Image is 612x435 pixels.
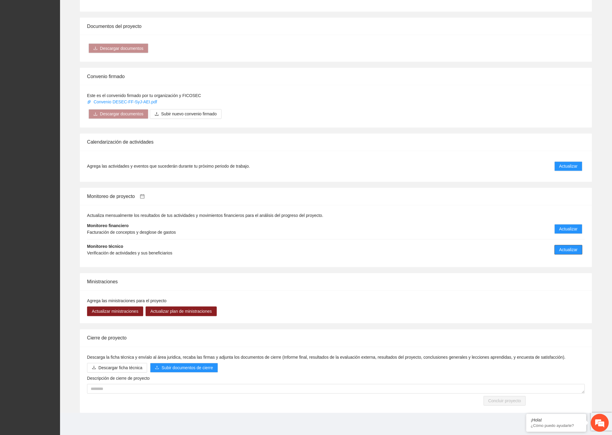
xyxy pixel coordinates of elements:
[555,162,583,171] button: Actualizar
[150,109,222,119] button: uploadSubir nuevo convenio firmado
[87,355,566,360] span: Descarga la ficha técnica y envíalo al área juridica, recaba las firmas y adjunta los documentos ...
[559,163,578,170] span: Actualizar
[87,100,91,104] span: paper-clip
[531,418,582,423] div: ¡Hola!
[87,384,585,394] textarea: Descripción de cierre de proyecto
[87,134,585,151] div: Calendarización de actividades
[87,18,585,35] div: Documentos del proyecto
[87,68,585,85] div: Convenio firmado
[150,363,218,373] button: uploadSubir documentos de cierre
[3,164,114,185] textarea: Escriba su mensaje y pulse “Intro”
[35,80,83,141] span: Estamos en línea.
[146,307,217,316] button: Actualizar plan de ministraciones
[87,213,323,218] span: Actualiza mensualmente los resultados de tus actividades y movimientos financieros para el anális...
[93,46,98,51] span: download
[87,330,585,347] div: Cierre de proyecto
[559,247,578,253] span: Actualizar
[92,308,138,315] span: Actualizar ministraciones
[155,112,159,117] span: upload
[559,226,578,233] span: Actualizar
[87,251,172,256] span: Verificación de actividades y sus beneficiarios
[161,111,217,117] span: Subir nuevo convenio firmado
[555,245,583,255] button: Actualizar
[98,3,113,17] div: Minimizar ventana de chat en vivo
[89,44,148,53] button: downloadDescargar documentos
[87,188,585,205] div: Monitoreo de proyecto
[150,308,212,315] span: Actualizar plan de ministraciones
[146,309,217,314] a: Actualizar plan de ministraciones
[555,224,583,234] button: Actualizar
[87,375,150,382] label: Descripción de cierre de proyecto
[135,194,145,199] a: calendar
[87,230,176,235] span: Facturación de conceptos y desglose de gastos
[100,45,144,52] span: Descargar documentos
[98,365,142,371] span: Descargar ficha técnica
[484,396,526,406] button: Concluir proyecto
[92,366,96,370] span: download
[87,366,147,370] a: downloadDescargar ficha técnica
[150,112,222,117] span: uploadSubir nuevo convenio firmado
[87,307,143,316] button: Actualizar ministraciones
[140,194,145,199] span: calendar
[87,224,129,228] strong: Monitoreo financiero
[31,31,101,38] div: Chatee con nosotros ahora
[89,109,148,119] button: downloadDescargar documentos
[531,424,582,428] p: ¿Cómo puedo ayudarte?
[100,111,144,117] span: Descargar documentos
[87,299,167,303] span: Agrega las ministraciones para el proyecto
[87,93,201,98] span: Este es el convenido firmado por tu organización y FICOSEC
[87,273,585,291] div: Ministraciones
[87,309,143,314] a: Actualizar ministraciones
[93,112,98,117] span: download
[87,363,147,373] button: downloadDescargar ficha técnica
[87,100,158,105] a: Convenio DESEC-FF-SyJ-AEI.pdf
[150,366,218,370] span: uploadSubir documentos de cierre
[87,244,123,249] strong: Monitoreo técnico
[87,163,250,170] span: Agrega las actividades y eventos que sucederán durante tu próximo periodo de trabajo.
